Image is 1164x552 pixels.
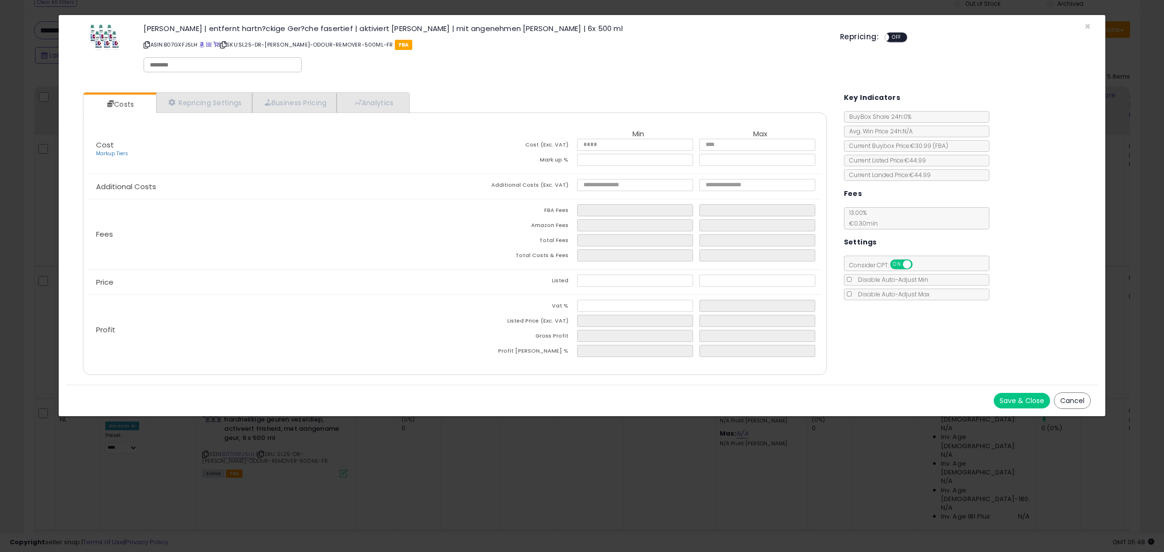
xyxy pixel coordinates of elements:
[455,234,577,249] td: Total Fees
[144,37,825,52] p: ASIN: B07GXFJ5LH | SKU: SL25-DR-[PERSON_NAME]-ODOUR-REMOVER-500ML-FR
[144,25,825,32] h3: [PERSON_NAME] | entfernt hartn?ckige Ger?che fasertief | aktiviert [PERSON_NAME] | mit angenehmen...
[844,156,926,164] span: Current Listed Price: €44.99
[88,183,455,191] p: Additional Costs
[88,326,455,334] p: Profit
[933,142,948,150] span: ( FBA )
[455,275,577,290] td: Listed
[455,300,577,315] td: Vat %
[206,41,211,49] a: All offer listings
[853,276,928,284] span: Disable Auto-Adjust Min
[455,345,577,360] td: Profit [PERSON_NAME] %
[88,230,455,238] p: Fees
[844,92,901,104] h5: Key Indicators
[844,236,877,248] h5: Settings
[455,330,577,345] td: Gross Profit
[88,278,455,286] p: Price
[455,204,577,219] td: FBA Fees
[1054,392,1091,409] button: Cancel
[910,142,948,150] span: €30.99
[844,188,862,200] h5: Fees
[844,127,913,135] span: Avg. Win Price 24h: N/A
[840,33,879,41] h5: Repricing:
[156,93,252,113] a: Repricing Settings
[699,130,822,139] th: Max
[911,260,926,269] span: OFF
[455,179,577,194] td: Additional Costs (Exc. VAT)
[1084,19,1091,33] span: ×
[844,219,878,227] span: €0.30 min
[844,113,911,121] span: BuyBox Share 24h: 0%
[90,25,119,50] img: 51kxu2Flb3S._SL60_.jpg
[455,139,577,154] td: Cost (Exc. VAT)
[96,150,128,157] a: Markup Tiers
[337,93,408,113] a: Analytics
[83,95,155,114] a: Costs
[844,171,931,179] span: Current Landed Price: €44.99
[455,249,577,264] td: Total Costs & Fees
[455,315,577,330] td: Listed Price (Exc. VAT)
[455,154,577,169] td: Mark up %
[213,41,219,49] a: Your listing only
[853,290,930,298] span: Disable Auto-Adjust Max
[395,40,413,50] span: FBA
[891,260,903,269] span: ON
[889,33,905,42] span: OFF
[994,393,1050,408] button: Save & Close
[577,130,699,139] th: Min
[844,261,925,269] span: Consider CPT:
[252,93,337,113] a: Business Pricing
[844,209,878,227] span: 13.00 %
[844,142,948,150] span: Current Buybox Price:
[199,41,205,49] a: BuyBox page
[88,141,455,158] p: Cost
[455,219,577,234] td: Amazon Fees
